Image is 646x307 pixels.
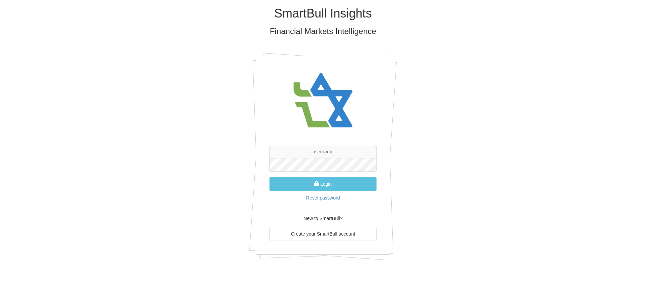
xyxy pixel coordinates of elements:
input: username [270,145,376,158]
a: Create your SmartBull account [270,227,376,241]
button: Login [270,177,376,191]
h3: Financial Markets Intelligence [126,27,520,36]
span: New to SmartBull? [303,216,343,221]
img: avatar [289,66,357,135]
h1: SmartBull Insights [126,7,520,20]
a: Reset password [306,195,340,201]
